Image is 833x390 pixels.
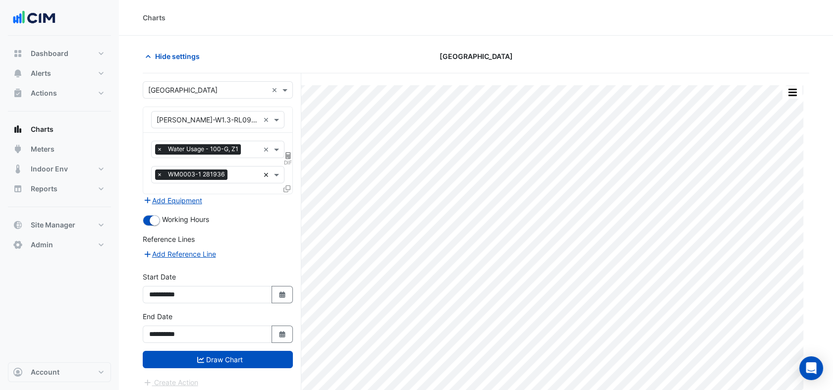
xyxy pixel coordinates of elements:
span: Clear [263,144,272,155]
span: Clone Favourites and Tasks from this Equipment to other Equipment [283,184,290,193]
span: × [155,144,164,154]
button: Alerts [8,63,111,83]
label: Reference Lines [143,234,195,244]
button: Meters [8,139,111,159]
span: Clear [263,114,272,125]
app-icon: Reports [13,184,23,194]
div: Open Intercom Messenger [799,356,823,380]
span: Working Hours [162,215,209,223]
span: Alerts [31,68,51,78]
span: [GEOGRAPHIC_DATA] [439,51,512,61]
label: End Date [143,311,172,322]
button: Site Manager [8,215,111,235]
span: Indoor Env [31,164,68,174]
fa-icon: Select Date [278,330,287,338]
span: WM0003-1 281936 [166,169,227,179]
span: Meters [31,144,55,154]
button: Indoor Env [8,159,111,179]
button: Add Reference Line [143,248,217,260]
span: DIF [284,159,292,167]
button: Add Equipment [143,195,203,206]
app-icon: Meters [13,144,23,154]
app-icon: Site Manager [13,220,23,230]
span: Actions [31,88,57,98]
app-icon: Dashboard [13,49,23,58]
span: Charts [31,124,54,134]
app-icon: Admin [13,240,23,250]
button: Dashboard [8,44,111,63]
img: Company Logo [12,8,56,28]
span: Water Usage - 100-G, Z1 [166,144,241,154]
span: Clear [263,169,272,180]
app-icon: Alerts [13,68,23,78]
button: Draw Chart [143,351,293,368]
button: Hide settings [143,48,206,65]
span: Site Manager [31,220,75,230]
button: Actions [8,83,111,103]
app-icon: Charts [13,124,23,134]
span: Admin [31,240,53,250]
span: Reports [31,184,57,194]
span: × [155,169,164,179]
button: Reports [8,179,111,199]
button: Charts [8,119,111,139]
app-icon: Indoor Env [13,164,23,174]
span: Clear [272,85,280,95]
span: Account [31,367,59,377]
button: More Options [782,86,802,99]
span: Choose Function [284,151,293,160]
button: Account [8,362,111,382]
span: Dashboard [31,49,68,58]
span: Hide settings [155,51,200,61]
button: Admin [8,235,111,255]
app-escalated-ticket-create-button: Please draw the charts first [143,377,199,386]
fa-icon: Select Date [278,290,287,299]
app-icon: Actions [13,88,23,98]
div: Charts [143,12,166,23]
label: Start Date [143,272,176,282]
